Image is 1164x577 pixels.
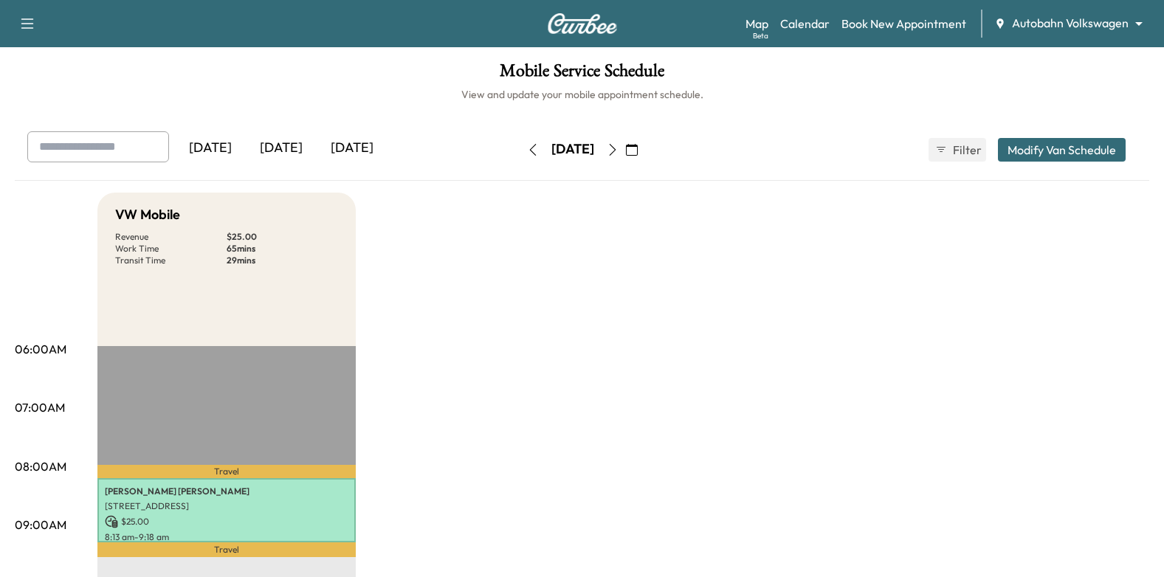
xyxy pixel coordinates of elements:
a: Book New Appointment [841,15,966,32]
p: [PERSON_NAME] [PERSON_NAME] [105,486,348,497]
div: Beta [753,30,768,41]
h5: VW Mobile [115,204,180,225]
p: Travel [97,465,356,477]
div: [DATE] [551,140,594,159]
p: 06:00AM [15,340,66,358]
span: Filter [953,141,979,159]
p: 65 mins [227,243,338,255]
div: [DATE] [175,131,246,165]
p: [STREET_ADDRESS] [105,500,348,512]
div: [DATE] [246,131,317,165]
a: MapBeta [745,15,768,32]
p: 09:00AM [15,516,66,533]
a: Calendar [780,15,830,32]
p: 8:13 am - 9:18 am [105,531,348,543]
p: $ 25.00 [227,231,338,243]
p: Transit Time [115,255,227,266]
img: Curbee Logo [547,13,618,34]
p: 08:00AM [15,457,66,475]
h1: Mobile Service Schedule [15,62,1149,87]
p: Revenue [115,231,227,243]
button: Modify Van Schedule [998,138,1126,162]
p: Travel [97,542,356,557]
div: [DATE] [317,131,388,165]
button: Filter [929,138,986,162]
p: $ 25.00 [105,515,348,528]
p: 29 mins [227,255,338,266]
p: Work Time [115,243,227,255]
h6: View and update your mobile appointment schedule. [15,87,1149,102]
p: 07:00AM [15,398,65,416]
span: Autobahn Volkswagen [1012,15,1129,32]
